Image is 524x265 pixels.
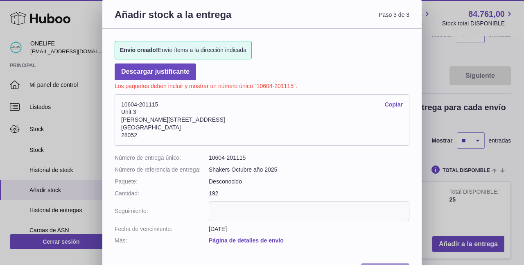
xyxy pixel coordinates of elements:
dt: Número de entrega único: [115,154,209,162]
a: Página de detalles de envío [209,237,284,244]
dt: Paquete: [115,178,209,186]
a: Descargar justificante [115,63,196,80]
strong: Envío creado! [120,47,158,53]
dt: Seguimiento: [115,202,209,221]
p: Los paquetes deben incluir y mostrar un número único "10604-201115". [115,80,409,90]
dd: 192 [209,190,409,197]
h3: Añadir stock a la entrega [115,8,262,31]
dd: [DATE] [209,225,409,233]
dd: Desconocido [209,178,409,186]
dt: Fecha de vencimiento: [115,225,209,233]
dt: Número de referencia de entrega: [115,166,209,174]
address: 10604-201115 Unit 3 [PERSON_NAME][STREET_ADDRESS] [GEOGRAPHIC_DATA] 28052 [115,94,409,146]
dd: Shakers Octubre año 2025 [209,166,409,174]
dd: 10604-201115 [209,154,409,162]
dt: Más: [115,237,209,245]
dt: Cantidad: [115,190,209,197]
a: Copiar [385,101,403,109]
span: Paso 3 de 3 [262,8,409,31]
span: Envíe ítems a la dirección indicada [120,46,246,54]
